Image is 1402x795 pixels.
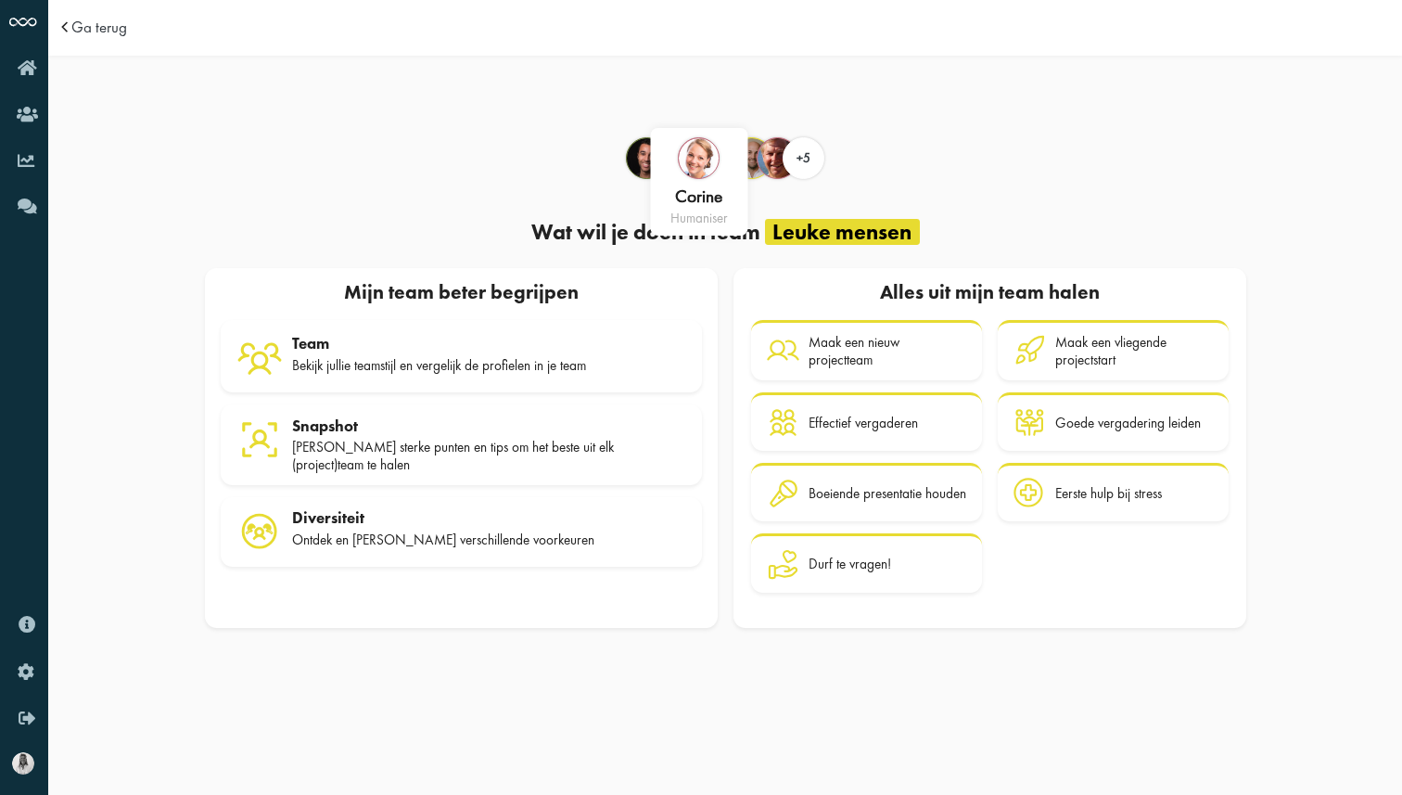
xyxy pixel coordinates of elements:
div: Boeiende presentatie houden [809,485,966,502]
div: Goede vergadering leiden [1055,415,1201,431]
a: Ga terug [71,19,127,35]
div: Effectief vergaderen [809,415,918,431]
div: Diversiteit [292,508,686,527]
div: Corine [659,187,738,206]
div: Maak een nieuw projectteam [809,334,966,368]
a: Eerste hulp bij stress [998,463,1229,522]
div: Alles uit mijn team halen [749,276,1230,312]
div: Eerste hulp bij stress [1055,485,1162,502]
a: Snapshot [PERSON_NAME] sterke punten en tips om het beste uit elk (project)team te halen [221,404,702,485]
span: +5 [797,149,810,166]
a: Diversiteit Ontdek en [PERSON_NAME] verschillende voorkeuren [221,497,702,568]
div: humaniser [659,210,738,226]
a: Maak een vliegende projectstart [998,320,1229,380]
div: Durf te vragen! [809,556,891,572]
a: Durf te vragen! [751,533,982,593]
a: Effectief vergaderen [751,392,982,452]
div: Ontdek en [PERSON_NAME] verschillende voorkeuren [292,532,686,548]
div: Maak een vliegende projectstart [1055,334,1213,368]
div: Bekijk jullie teamstijl en vergelijk de profielen in je team [292,357,686,374]
a: Boeiende presentatie houden [751,463,982,522]
div: Snapshot [292,417,686,435]
div: Team [292,334,686,353]
div: [PERSON_NAME] sterke punten en tips om het beste uit elk (project)team te halen [292,439,686,473]
div: Mijn team beter begrijpen [212,276,709,312]
div: Floris [731,137,772,179]
a: Goede vergadering leiden [998,392,1229,452]
div: Corine [678,137,720,179]
a: Maak een nieuw projectteam [751,320,982,380]
div: Hugo [757,137,798,179]
div: Leuke mensen [765,219,920,245]
span: Wat wil je doen in team [531,218,760,246]
div: Alex [626,137,668,179]
a: Team Bekijk jullie teamstijl en vergelijk de profielen in je team [221,320,702,393]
